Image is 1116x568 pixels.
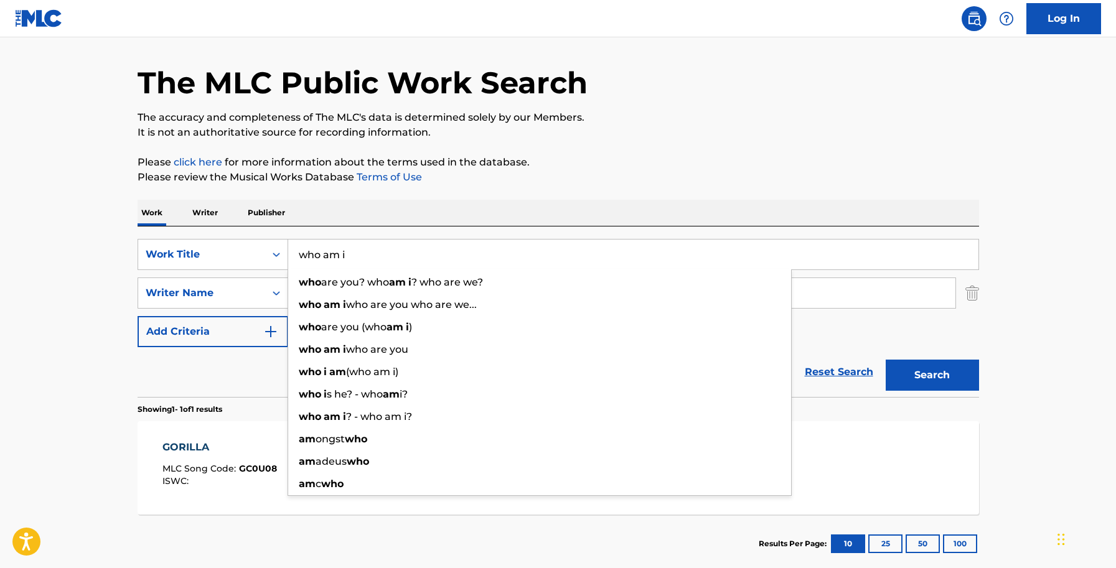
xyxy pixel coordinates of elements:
div: Drag [1057,521,1065,558]
strong: am [383,388,400,400]
strong: i [343,411,346,422]
div: Writer Name [146,286,258,300]
strong: i [343,299,346,310]
span: are you (who [321,321,387,333]
span: ongst [316,433,345,445]
strong: who [321,478,344,490]
span: ? who are we? [411,276,483,288]
strong: i [343,343,346,355]
p: It is not an authoritative source for recording information. [138,125,979,140]
div: Work Title [146,247,258,262]
strong: am [299,478,316,490]
p: Publisher [244,200,289,226]
strong: who [299,366,321,378]
span: c [316,478,321,490]
span: MLC Song Code : [162,463,239,474]
strong: i [324,388,327,400]
img: 9d2ae6d4665cec9f34b9.svg [263,324,278,339]
strong: who [299,411,321,422]
strong: am [299,433,316,445]
strong: am [329,366,346,378]
span: ) [409,321,412,333]
strong: who [347,455,369,467]
span: who are you who are we... [346,299,477,310]
span: who are you [346,343,408,355]
p: The accuracy and completeness of The MLC's data is determined solely by our Members. [138,110,979,125]
strong: i [406,321,409,333]
p: Results Per Page: [759,538,830,549]
button: Add Criteria [138,316,288,347]
button: 10 [831,534,865,553]
strong: am [324,411,340,422]
a: GORILLAMLC Song Code:GC0U08ISWC:Writers (7)[PERSON_NAME], [PERSON_NAME], [PERSON_NAME], [PERSON_N... [138,421,979,514]
span: adeus [316,455,347,467]
div: Help [994,6,1019,31]
span: GC0U08 [239,463,277,474]
a: Reset Search [799,358,879,386]
strong: who [299,343,321,355]
strong: who [299,299,321,310]
img: help [999,11,1014,26]
div: GORILLA [162,440,277,455]
strong: am [324,299,340,310]
strong: who [299,276,321,288]
img: Delete Criterion [965,277,979,309]
h1: The MLC Public Work Search [138,64,588,101]
strong: who [299,321,321,333]
button: 25 [868,534,903,553]
p: Work [138,200,166,226]
a: Log In [1026,3,1101,34]
iframe: Chat Widget [1054,508,1116,568]
button: Search [886,360,979,391]
p: Please for more information about the terms used in the database. [138,155,979,170]
strong: who [345,433,367,445]
p: Writer [189,200,222,226]
span: (who am i) [346,366,398,378]
p: Showing 1 - 1 of 1 results [138,404,222,415]
img: search [967,11,982,26]
a: click here [174,156,222,168]
strong: am [389,276,406,288]
strong: am [299,455,316,467]
strong: who [299,388,321,400]
a: Public Search [962,6,987,31]
img: MLC Logo [15,9,63,27]
button: 50 [906,534,940,553]
span: are you? who [321,276,389,288]
span: ISWC : [162,475,192,487]
button: 100 [943,534,977,553]
span: s he? - who [327,388,383,400]
strong: am [387,321,403,333]
strong: i [408,276,411,288]
a: Terms of Use [354,171,422,183]
span: ? - who am i? [346,411,412,422]
p: Please review the Musical Works Database [138,170,979,185]
span: i? [400,388,408,400]
form: Search Form [138,239,979,397]
strong: am [324,343,340,355]
strong: i [324,366,327,378]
